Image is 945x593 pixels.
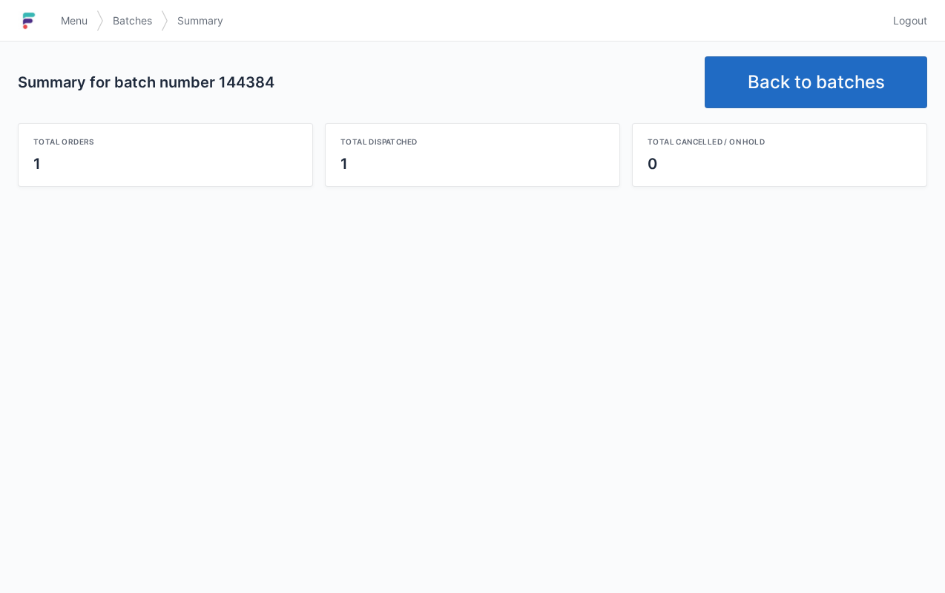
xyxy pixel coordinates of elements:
[33,136,297,148] div: Total orders
[340,153,605,174] div: 1
[52,7,96,34] a: Menu
[161,3,168,39] img: svg>
[113,13,152,28] span: Batches
[648,136,912,148] div: Total cancelled / on hold
[340,136,605,148] div: Total dispatched
[705,56,927,108] a: Back to batches
[168,7,232,34] a: Summary
[61,13,88,28] span: Menu
[893,13,927,28] span: Logout
[648,153,912,174] div: 0
[177,13,223,28] span: Summary
[18,9,40,33] img: logo-small.jpg
[18,72,693,93] h2: Summary for batch number 144384
[884,7,927,34] a: Logout
[33,153,297,174] div: 1
[96,3,104,39] img: svg>
[104,7,161,34] a: Batches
